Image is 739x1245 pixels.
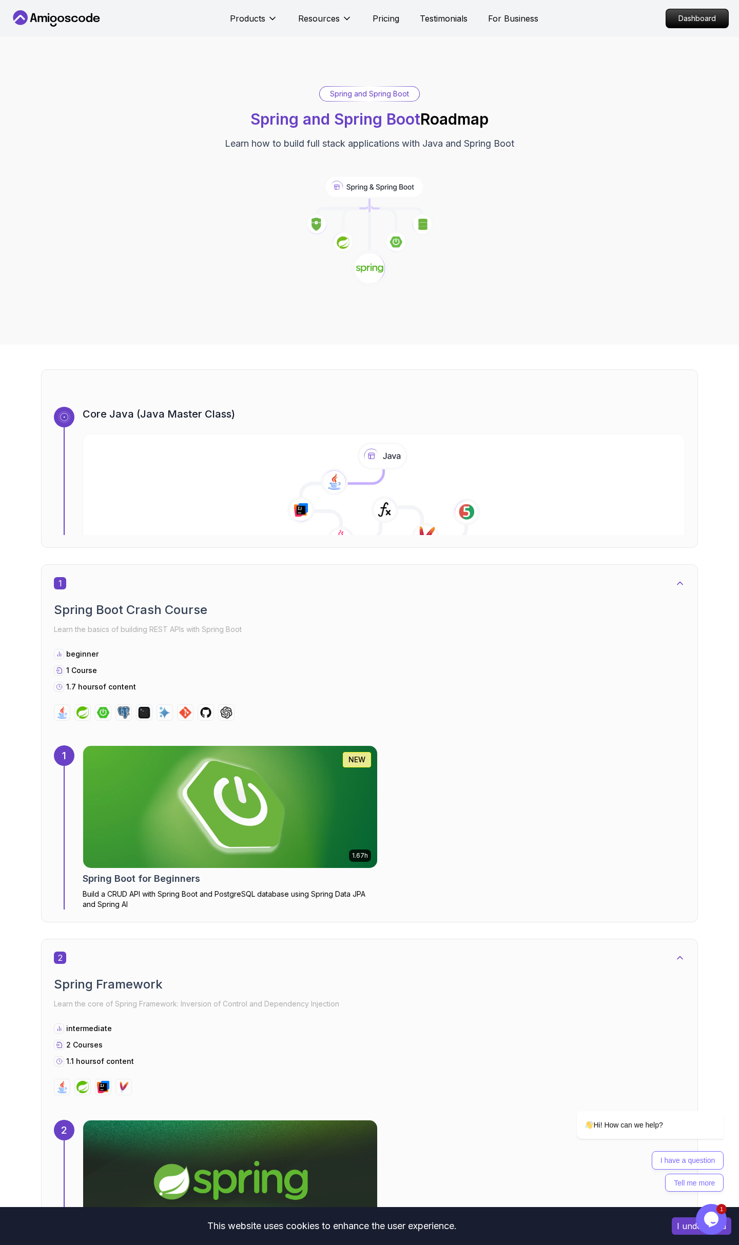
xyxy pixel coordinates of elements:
[66,649,99,659] p: beginner
[83,889,378,910] p: Build a CRUD API with Spring Boot and PostgreSQL database using Spring Data JPA and Spring AI
[220,706,232,719] img: chatgpt logo
[250,110,420,128] span: Spring and Spring Boot
[348,755,365,765] p: NEW
[54,577,66,589] span: 1
[696,1204,729,1235] iframe: chat widget
[420,12,468,25] a: Testimonials
[672,1217,731,1235] button: Accept cookies
[66,1040,103,1049] span: 2 Courses
[118,1081,130,1093] img: maven logo
[544,1018,729,1199] iframe: chat widget
[230,12,278,33] button: Products
[373,12,399,25] a: Pricing
[76,1081,89,1093] img: spring logo
[54,1120,74,1140] div: 2
[76,706,89,719] img: spring logo
[298,12,352,33] button: Resources
[54,745,74,766] div: 1
[179,706,191,719] img: git logo
[54,997,685,1011] p: Learn the core of Spring Framework: Inversion of Control and Dependency Injection
[56,1081,68,1093] img: java logo
[8,1215,656,1237] div: This website uses cookies to enhance the user experience.
[159,706,171,719] img: ai logo
[83,407,685,421] h3: Core Java (Java Master Class)
[54,976,685,993] h2: Spring Framework
[66,666,97,675] span: 1 Course
[83,745,378,910] a: Spring Boot for Beginners card1.67hNEWSpring Boot for BeginnersBuild a CRUD API with Spring Boot ...
[54,622,685,637] p: Learn the basics of building REST APIs with Spring Boot
[230,12,265,25] p: Products
[83,746,377,868] img: Spring Boot for Beginners card
[298,12,340,25] p: Resources
[250,110,489,128] h1: Roadmap
[200,706,212,719] img: github logo
[97,1081,109,1093] img: intellij logo
[138,706,150,719] img: terminal logo
[56,706,68,719] img: java logo
[352,852,368,860] p: 1.67h
[66,1023,112,1034] p: intermediate
[488,12,538,25] a: For Business
[225,136,514,151] p: Learn how to build full stack applications with Java and Spring Boot
[54,952,66,964] span: 2
[320,87,419,101] div: Spring and Spring Boot
[118,706,130,719] img: postgres logo
[666,9,728,28] p: Dashboard
[66,682,136,692] p: 1.7 hours of content
[666,9,729,28] a: Dashboard
[83,1120,377,1242] img: Spring Framework card
[83,872,200,886] h2: Spring Boot for Beginners
[54,602,685,618] h2: Spring Boot Crash Course
[66,1056,134,1066] p: 1.1 hours of content
[97,706,109,719] img: spring-boot logo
